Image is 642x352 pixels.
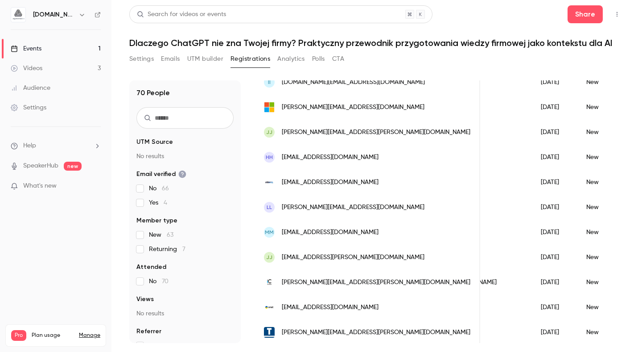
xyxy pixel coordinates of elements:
[282,78,425,87] span: [DOMAIN_NAME][EMAIL_ADDRESS][DOMAIN_NAME]
[312,52,325,66] button: Polls
[149,198,167,207] span: Yes
[11,330,26,341] span: Pro
[577,120,634,145] div: New
[79,332,100,339] a: Manage
[137,10,226,19] div: Search for videos or events
[136,152,234,161] p: No results
[265,228,274,236] span: MM
[136,295,154,304] span: Views
[136,88,170,98] h1: 70 People
[532,70,577,95] div: [DATE]
[161,52,180,66] button: Emails
[149,184,169,193] span: No
[532,120,577,145] div: [DATE]
[282,253,424,262] span: [EMAIL_ADDRESS][PERSON_NAME][DOMAIN_NAME]
[149,277,169,286] span: No
[532,320,577,345] div: [DATE]
[282,103,424,112] span: [PERSON_NAME][EMAIL_ADDRESS][DOMAIN_NAME]
[532,145,577,170] div: [DATE]
[577,95,634,120] div: New
[282,303,379,312] span: [EMAIL_ADDRESS][DOMAIN_NAME]
[136,138,173,147] span: UTM Source
[64,162,82,171] span: new
[577,145,634,170] div: New
[568,5,603,23] button: Share
[33,10,75,19] h6: [DOMAIN_NAME]
[149,245,185,254] span: Returning
[23,161,58,171] a: SpeakerHub
[136,263,166,272] span: Attended
[162,278,169,285] span: 70
[577,195,634,220] div: New
[136,170,186,179] span: Email verified
[277,52,305,66] button: Analytics
[282,278,470,287] span: [PERSON_NAME][EMAIL_ADDRESS][PERSON_NAME][DOMAIN_NAME]
[282,153,379,162] span: [EMAIL_ADDRESS][DOMAIN_NAME]
[268,78,271,86] span: II
[11,44,41,53] div: Events
[149,230,173,239] span: New
[23,141,36,151] span: Help
[264,102,275,113] img: live.com
[129,38,624,48] h1: Dlaczego ChatGPT nie zna Twojej firmy? Praktyczny przewodnik przygotowania wiedzy firmowej jako k...
[577,320,634,345] div: New
[136,327,161,336] span: Referrer
[266,153,273,161] span: HH
[164,200,167,206] span: 4
[577,245,634,270] div: New
[332,52,344,66] button: CTA
[532,245,577,270] div: [DATE]
[266,128,272,136] span: JJ
[11,8,25,22] img: aigmented.io
[187,52,223,66] button: UTM builder
[577,295,634,320] div: New
[136,216,177,225] span: Member type
[23,181,57,191] span: What's new
[167,232,173,238] span: 63
[149,341,173,350] span: Other
[577,270,634,295] div: New
[577,170,634,195] div: New
[282,178,379,187] span: [EMAIL_ADDRESS][DOMAIN_NAME]
[532,295,577,320] div: [DATE]
[182,246,185,252] span: 7
[129,52,154,66] button: Settings
[171,343,173,349] span: 1
[264,302,275,313] img: poczta.onet.pl
[532,270,577,295] div: [DATE]
[264,277,275,288] img: ic-mobile.pl
[264,327,275,338] img: totalbud.pl
[162,185,169,192] span: 66
[11,64,42,73] div: Videos
[282,128,470,137] span: [PERSON_NAME][EMAIL_ADDRESS][PERSON_NAME][DOMAIN_NAME]
[282,228,379,237] span: [EMAIL_ADDRESS][DOMAIN_NAME]
[577,70,634,95] div: New
[136,138,234,350] section: facet-groups
[282,328,470,337] span: [PERSON_NAME][EMAIL_ADDRESS][PERSON_NAME][DOMAIN_NAME]
[267,203,272,211] span: ll
[264,177,275,188] img: interia.eu
[32,332,74,339] span: Plan usage
[532,170,577,195] div: [DATE]
[532,220,577,245] div: [DATE]
[577,220,634,245] div: New
[136,309,234,318] p: No results
[11,141,101,151] li: help-dropdown-opener
[266,253,272,261] span: JJ
[532,195,577,220] div: [DATE]
[11,84,50,92] div: Audience
[230,52,270,66] button: Registrations
[532,95,577,120] div: [DATE]
[11,103,46,112] div: Settings
[282,203,424,212] span: [PERSON_NAME][EMAIL_ADDRESS][DOMAIN_NAME]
